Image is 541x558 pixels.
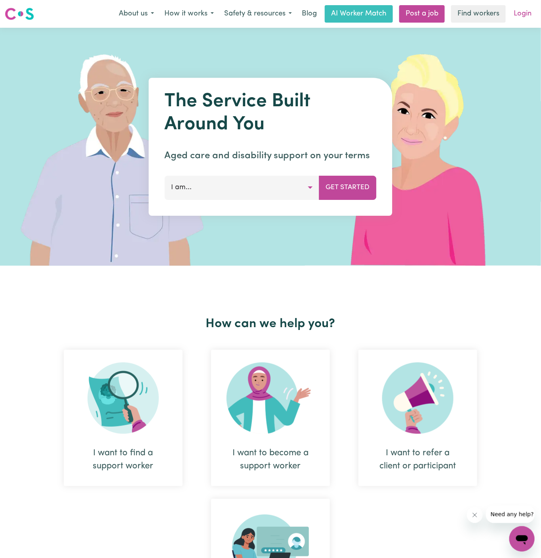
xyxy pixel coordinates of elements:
[297,5,322,23] a: Blog
[230,447,311,473] div: I want to become a support worker
[399,5,445,23] a: Post a job
[451,5,506,23] a: Find workers
[64,350,183,486] div: I want to find a support worker
[5,5,34,23] a: Careseekers logo
[165,176,320,199] button: I am...
[159,6,219,22] button: How it works
[377,447,458,473] div: I want to refer a client or participant
[467,507,483,523] iframe: Close message
[319,176,377,199] button: Get Started
[219,6,297,22] button: Safety & resources
[5,7,34,21] img: Careseekers logo
[83,447,164,473] div: I want to find a support worker
[509,5,536,23] a: Login
[509,526,535,552] iframe: Button to launch messaging window
[165,149,377,163] p: Aged care and disability support on your terms
[114,6,159,22] button: About us
[165,90,377,136] h1: The Service Built Around You
[50,316,491,332] h2: How can we help you?
[325,5,393,23] a: AI Worker Match
[211,350,330,486] div: I want to become a support worker
[227,362,314,434] img: Become Worker
[382,362,453,434] img: Refer
[486,506,535,523] iframe: Message from company
[358,350,477,486] div: I want to refer a client or participant
[88,362,159,434] img: Search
